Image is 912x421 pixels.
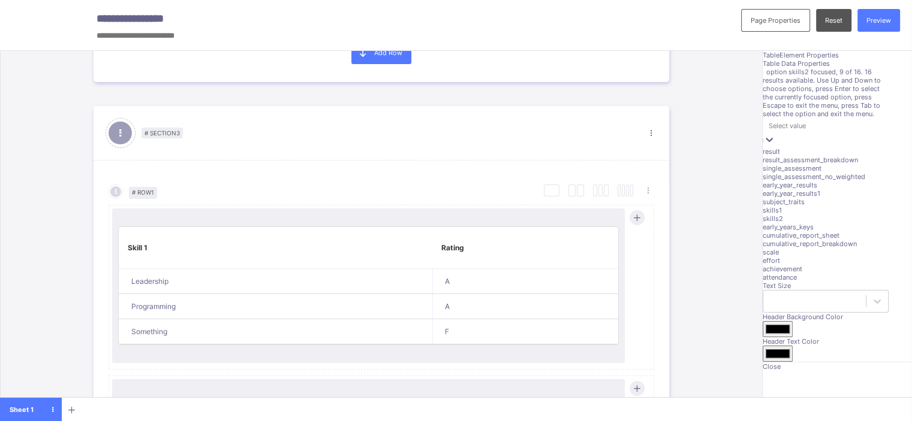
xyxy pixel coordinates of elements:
span: Add Row [374,49,402,57]
span: Text Size [763,281,791,290]
div: Select value [769,122,806,130]
div: result_assessment_breakdown [763,156,889,164]
div: early_years_keys [763,223,889,231]
div: effort [763,256,889,265]
div: skills2 [763,214,889,223]
span: option skills2 focused, 9 of 16. 16 results available. Use Up and Down to choose options, press E... [763,68,881,118]
span: Reset [825,16,842,25]
span: Header Background Color [763,313,843,321]
div: result [763,147,889,156]
div: scale [763,248,889,256]
div: subject_traits [763,198,889,206]
span: Page Properties [751,16,800,25]
div: cumulative_report_breakdown [763,240,889,248]
span: Preview [866,16,891,25]
td: Something [119,319,432,344]
span: Table Element Properties [763,51,839,59]
span: # Row 1 [129,187,157,199]
td: Leadership [119,269,432,294]
p: Skill 1 [128,243,423,252]
div: early_year_results [763,181,889,189]
div: skills1 [763,206,889,214]
div: single_assessment [763,164,889,172]
td: F [432,319,618,344]
span: Header Text Color [763,337,819,346]
span: # Section 3 [142,128,183,138]
div: early_year_results1 [763,189,889,198]
td: A [432,269,618,294]
span: Close [763,362,781,371]
td: A [432,294,618,319]
div: single_assessment_no_weighted [763,172,889,181]
div: achievement [763,265,889,273]
div: attendance [763,273,889,281]
div: cumulative_report_sheet [763,231,889,240]
span: Table Data Properties [763,59,830,68]
td: Programming [119,294,432,319]
p: Rating [441,243,609,252]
